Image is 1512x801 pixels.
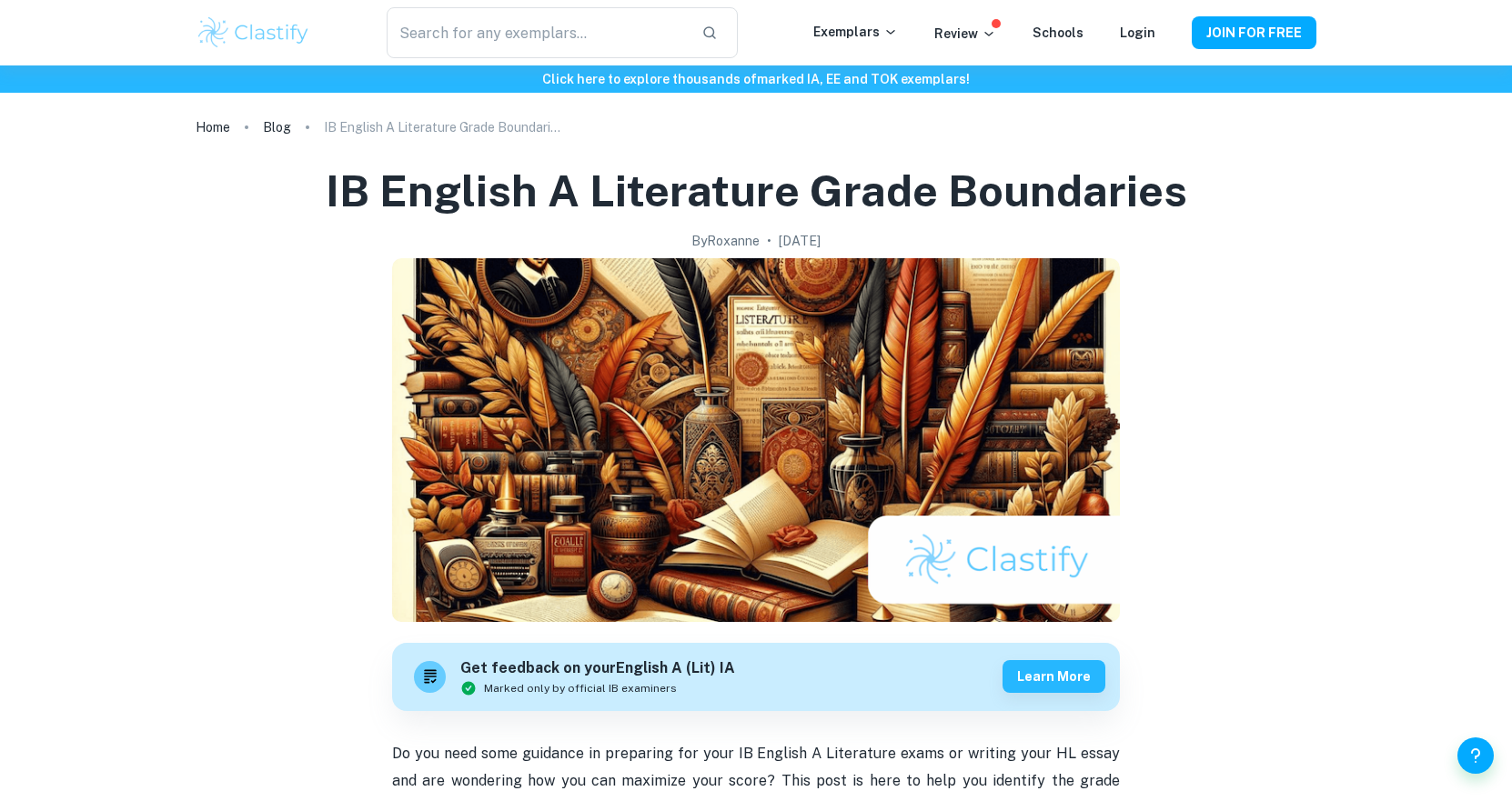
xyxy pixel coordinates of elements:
[460,657,735,680] h6: Get feedback on your English A (Lit) IA
[392,258,1120,622] img: IB English A Literature Grade Boundaries cover image
[779,231,821,251] h2: [DATE]
[324,117,560,137] p: IB English A Literature Grade Boundaries
[392,643,1120,711] a: Get feedback on yourEnglish A (Lit) IAMarked only by official IB examinersLearn more
[813,22,898,42] p: Exemplars
[1033,25,1084,40] a: Schools
[1120,25,1155,40] a: Login
[196,15,311,51] img: Clastify logo
[767,231,771,251] p: •
[691,231,760,251] h2: By Roxanne
[263,115,291,140] a: Blog
[4,69,1508,89] h6: Click here to explore thousands of marked IA, EE and TOK exemplars !
[1192,16,1316,49] button: JOIN FOR FREE
[934,24,996,44] p: Review
[326,162,1187,220] h1: IB English A Literature Grade Boundaries
[701,772,767,789] span: our score
[484,680,677,696] span: Marked only by official IB examiners
[1457,737,1494,774] button: Help and Feedback
[387,7,687,58] input: Search for any exemplars...
[1003,660,1105,693] button: Learn more
[196,115,230,140] a: Home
